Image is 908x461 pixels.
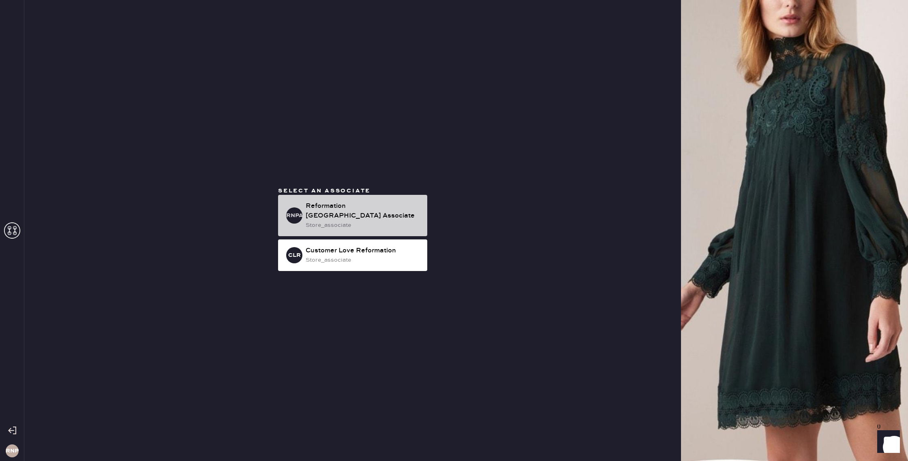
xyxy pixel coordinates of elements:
h3: RNP [6,448,19,454]
span: Select an associate [278,187,370,194]
div: store_associate [306,256,421,265]
h3: RNPA [286,213,302,218]
div: Reformation [GEOGRAPHIC_DATA] Associate [306,201,421,221]
div: store_associate [306,221,421,230]
iframe: Front Chat [869,425,904,459]
div: Customer Love Reformation [306,246,421,256]
h3: CLR [288,252,301,258]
